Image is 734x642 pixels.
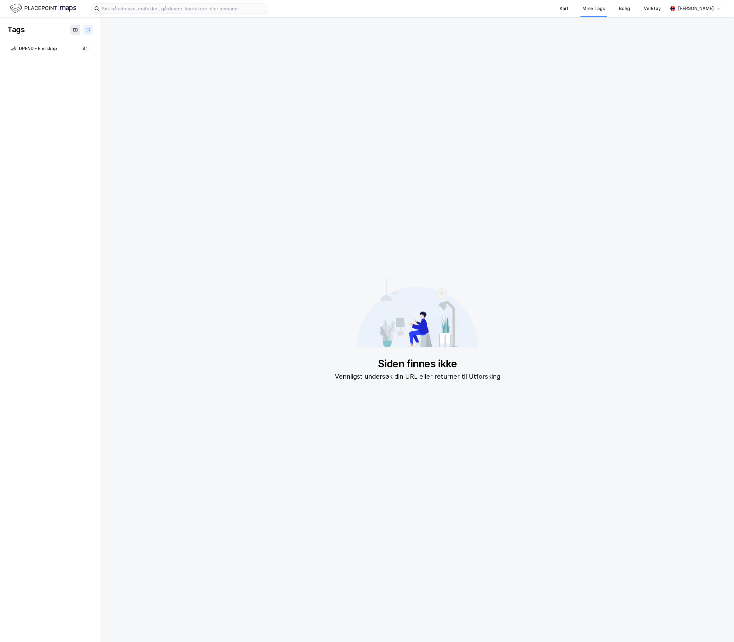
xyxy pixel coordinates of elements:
[335,371,500,382] div: Vennligst undersøk din URL eller returner til Utforsking
[81,45,89,52] div: 41
[619,5,630,12] div: Bolig
[560,5,568,12] div: Kart
[644,5,661,12] div: Verktøy
[19,45,79,53] div: DPEND - Eierskap
[702,612,734,642] iframe: Chat Widget
[582,5,605,12] div: Mine Tags
[702,612,734,642] div: Kontrollprogram for chat
[8,25,25,35] div: Tags
[678,5,714,12] div: [PERSON_NAME]
[10,3,76,14] img: logo.f888ab2527a4732fd821a326f86c7f29.svg
[8,42,93,55] a: DPEND - Eierskap41
[99,4,268,13] input: Søk på adresse, matrikkel, gårdeiere, leietakere eller personer
[335,358,500,370] div: Siden finnes ikke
